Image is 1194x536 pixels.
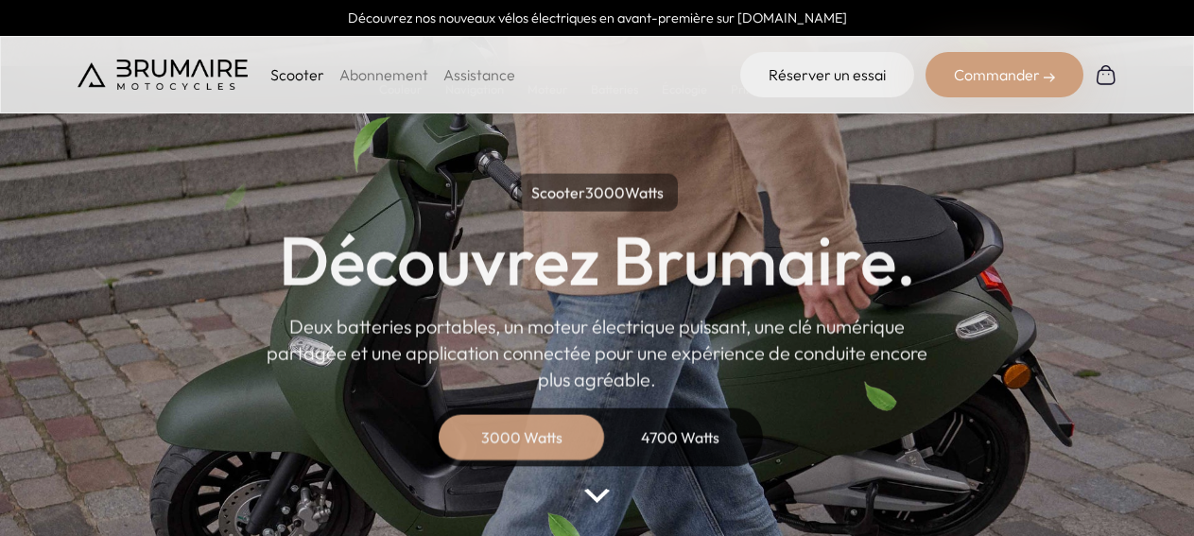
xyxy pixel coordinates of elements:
a: Abonnement [339,65,428,84]
div: 3000 Watts [446,414,597,459]
span: 3000 [585,182,625,201]
img: arrow-bottom.png [584,489,609,503]
img: Panier [1095,63,1117,86]
h1: Découvrez Brumaire. [279,226,916,294]
img: right-arrow-2.png [1044,72,1055,83]
div: 4700 Watts [605,414,756,459]
div: Commander [926,52,1083,97]
a: Réserver un essai [740,52,914,97]
p: Scooter [270,63,324,86]
p: Deux batteries portables, un moteur électrique puissant, une clé numérique partagée et une applic... [267,313,928,392]
p: Scooter Watts [517,173,678,211]
img: Brumaire Motocycles [78,60,248,90]
a: Assistance [443,65,515,84]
